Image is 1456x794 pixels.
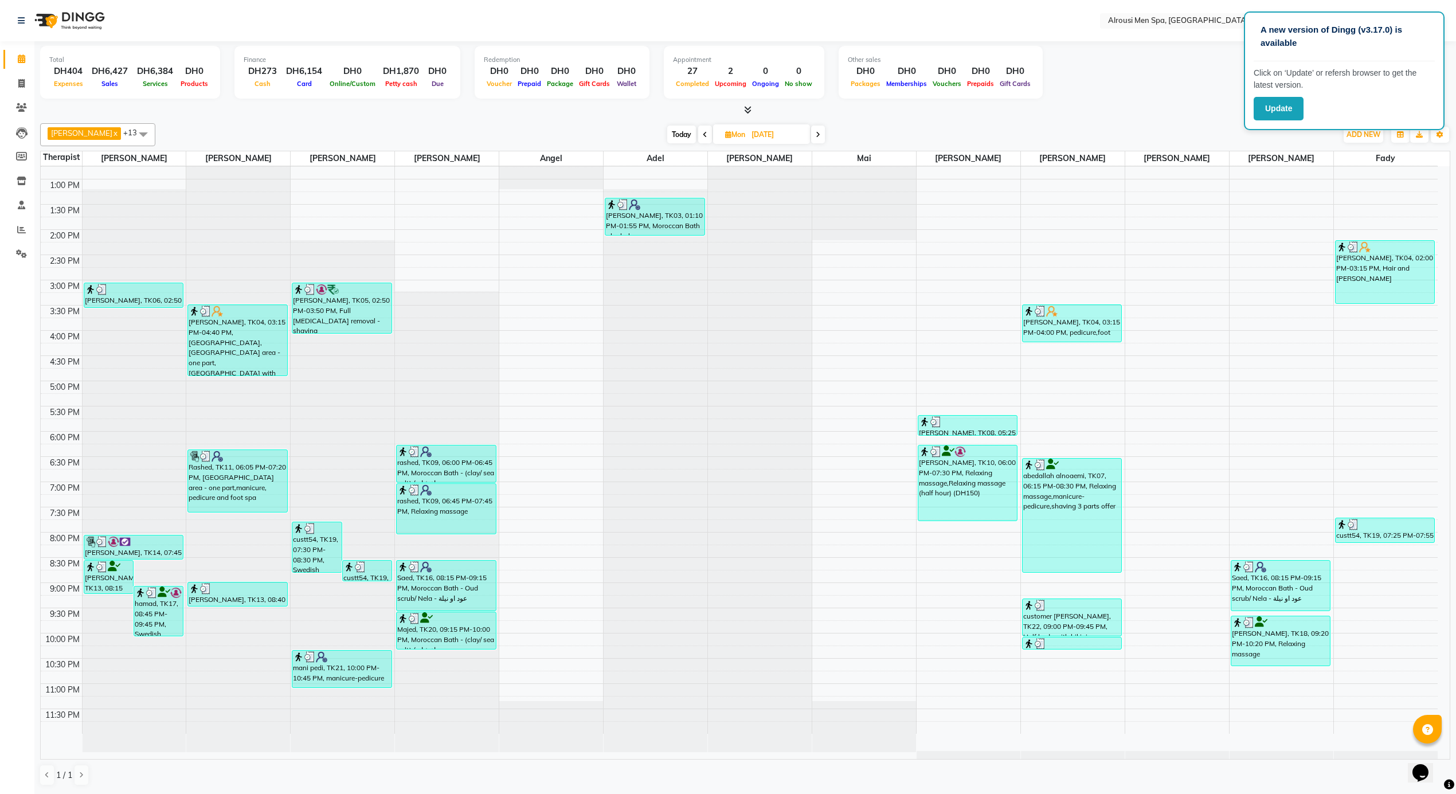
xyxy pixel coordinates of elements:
[1347,130,1380,139] span: ADD NEW
[1023,305,1121,342] div: [PERSON_NAME], TK04, 03:15 PM-04:00 PM, pedicure,foot spa
[673,65,712,78] div: 27
[544,65,576,78] div: DH0
[292,651,391,687] div: mani pedi, TK21, 10:00 PM-10:45 PM, manicure-pedicure
[782,80,815,88] span: No show
[84,535,183,559] div: [PERSON_NAME], TK14, 07:45 PM-08:15 PM, shaving 3 parts offer
[397,484,495,534] div: rashed, TK09, 06:45 PM-07:45 PM, Relaxing massage
[43,633,82,646] div: 10:00 PM
[132,65,178,78] div: DH6,384
[613,65,640,78] div: DH0
[1230,151,1333,166] span: [PERSON_NAME]
[178,65,211,78] div: DH0
[48,306,82,318] div: 3:30 PM
[1023,599,1121,636] div: customer [PERSON_NAME], TK22, 09:00 PM-09:45 PM, Half body with bikini area - Waxing
[48,255,82,267] div: 2:30 PM
[1334,151,1438,166] span: Fady
[997,65,1034,78] div: DH0
[1261,24,1428,49] p: A new version of Dingg (v3.17.0) is available
[1023,459,1121,572] div: abedallah alnoaemi, TK07, 06:15 PM-08:30 PM, Relaxing massage,manicure-pedicure,shaving 3 parts o...
[292,522,341,572] div: custt54, TK19, 07:30 PM-08:30 PM, Swedish massage
[917,151,1020,166] span: [PERSON_NAME]
[964,65,997,78] div: DH0
[930,80,964,88] span: Vouchers
[112,128,118,138] a: x
[667,126,696,143] span: Today
[605,198,704,235] div: [PERSON_NAME], TK03, 01:10 PM-01:55 PM, Moroccan Bath - herbal
[515,65,544,78] div: DH0
[1336,241,1435,303] div: [PERSON_NAME], TK04, 02:00 PM-03:15 PM, Hair and [PERSON_NAME]
[281,65,327,78] div: DH6,154
[424,65,451,78] div: DH0
[918,445,1017,521] div: [PERSON_NAME], TK10, 06:00 PM-07:30 PM, Relaxing massage,Relaxing massage (half hour) (DH150)
[48,406,82,418] div: 5:30 PM
[48,583,82,595] div: 9:00 PM
[48,356,82,368] div: 4:30 PM
[883,65,930,78] div: DH0
[484,55,640,65] div: Redemption
[544,80,576,88] span: Package
[41,151,82,163] div: Therapist
[749,80,782,88] span: Ongoing
[997,80,1034,88] span: Gift Cards
[99,80,121,88] span: Sales
[84,561,133,593] div: [PERSON_NAME], TK13, 08:15 PM-08:55 PM, Half body with bikini area - Shaving
[397,445,495,482] div: rashed, TK09, 06:00 PM-06:45 PM, Moroccan Bath - (clay/ sea salt) /اعشاب
[1125,151,1229,166] span: [PERSON_NAME]
[51,128,112,138] span: [PERSON_NAME]
[48,533,82,545] div: 8:00 PM
[1408,748,1445,783] iframe: chat widget
[48,179,82,191] div: 1:00 PM
[1023,637,1121,649] div: customer [PERSON_NAME], TK22, 09:45 PM-10:00 PM, [MEDICAL_DATA] removal
[48,205,82,217] div: 1:30 PM
[484,80,515,88] span: Voucher
[343,561,392,581] div: custt54, TK19, 08:15 PM-08:40 PM, [GEOGRAPHIC_DATA]
[812,151,916,166] span: Mai
[188,450,287,512] div: Rashed, TK11, 06:05 PM-07:20 PM, [GEOGRAPHIC_DATA] area - one part,manicure, pedicure and foot spa
[395,151,499,166] span: [PERSON_NAME]
[1254,97,1304,120] button: Update
[244,65,281,78] div: DH273
[327,80,378,88] span: Online/Custom
[87,65,132,78] div: DH6,427
[712,80,749,88] span: Upcoming
[186,151,290,166] span: [PERSON_NAME]
[292,283,391,333] div: [PERSON_NAME], TK05, 02:50 PM-03:50 PM, Full [MEDICAL_DATA] removal - shaving
[134,586,183,636] div: hamad, TK17, 08:45 PM-09:45 PM, Swedish massage
[48,608,82,620] div: 9:30 PM
[748,126,805,143] input: 2025-09-01
[48,230,82,242] div: 2:00 PM
[397,561,495,611] div: Saed, TK16, 08:15 PM-09:15 PM, Moroccan Bath - Oud scrub/ Nela - عود او نيلة
[48,280,82,292] div: 3:00 PM
[188,582,287,606] div: [PERSON_NAME], TK13, 08:40 PM-09:10 PM, Relaxing massage (half hour) (DH150)
[712,65,749,78] div: 2
[382,80,420,88] span: Petty cash
[29,5,108,37] img: logo
[140,80,171,88] span: Services
[883,80,930,88] span: Memberships
[576,65,613,78] div: DH0
[83,151,186,166] span: [PERSON_NAME]
[848,55,1034,65] div: Other sales
[56,769,72,781] span: 1 / 1
[722,130,748,139] span: Mon
[244,55,451,65] div: Finance
[614,80,639,88] span: Wallet
[1231,561,1330,611] div: Saed, TK16, 08:15 PM-09:15 PM, Moroccan Bath - Oud scrub/ Nela - عود او نيلة
[964,80,997,88] span: Prepaids
[918,416,1017,435] div: [PERSON_NAME], TK08, 05:25 PM-05:50 PM, shaving 2 part
[673,80,712,88] span: Completed
[51,80,86,88] span: Expenses
[327,65,378,78] div: DH0
[294,80,315,88] span: Card
[49,55,211,65] div: Total
[178,80,211,88] span: Products
[291,151,394,166] span: [PERSON_NAME]
[1021,151,1125,166] span: [PERSON_NAME]
[48,432,82,444] div: 6:00 PM
[1231,616,1330,666] div: [PERSON_NAME], TK18, 09:20 PM-10:20 PM, Relaxing massage
[123,128,146,137] span: +13
[429,80,447,88] span: Due
[43,684,82,696] div: 11:00 PM
[484,65,515,78] div: DH0
[1254,67,1435,91] p: Click on ‘Update’ or refersh browser to get the latest version.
